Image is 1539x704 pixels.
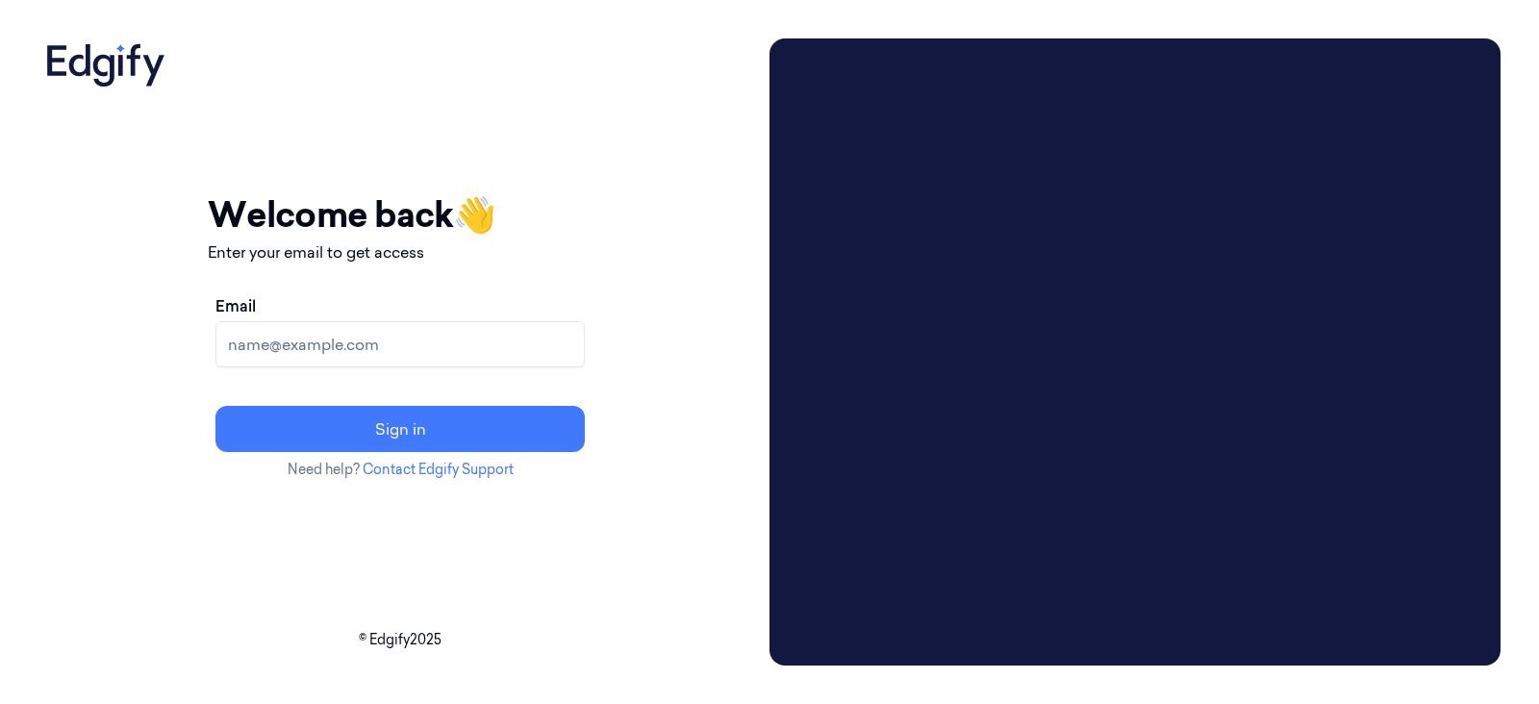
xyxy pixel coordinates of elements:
p: © Edgify 2025 [38,630,762,650]
input: name@example.com [215,321,585,367]
p: Enter your email to get access [208,240,593,264]
p: Need help? [208,460,593,480]
a: Contact Edgify Support [363,461,514,478]
h1: Welcome back 👋 [208,189,593,240]
button: Sign in [215,406,585,452]
label: Email [215,294,256,317]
